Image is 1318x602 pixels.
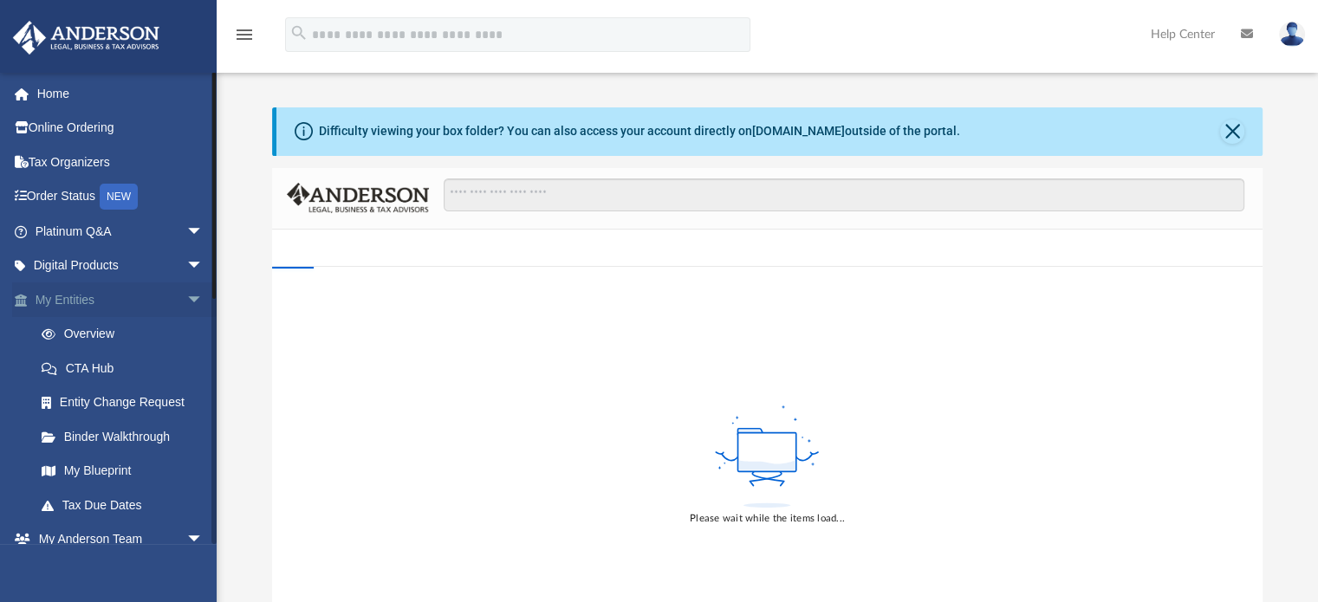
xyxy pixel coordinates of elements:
[8,21,165,55] img: Anderson Advisors Platinum Portal
[24,351,230,385] a: CTA Hub
[12,111,230,146] a: Online Ordering
[100,184,138,210] div: NEW
[24,317,230,352] a: Overview
[234,24,255,45] i: menu
[1220,120,1244,144] button: Close
[24,454,221,489] a: My Blueprint
[289,23,308,42] i: search
[12,249,230,283] a: Digital Productsarrow_drop_down
[752,124,845,138] a: [DOMAIN_NAME]
[24,419,230,454] a: Binder Walkthrough
[234,33,255,45] a: menu
[12,76,230,111] a: Home
[690,511,845,527] div: Please wait while the items load...
[12,214,230,249] a: Platinum Q&Aarrow_drop_down
[1279,22,1305,47] img: User Pic
[186,249,221,284] span: arrow_drop_down
[186,214,221,249] span: arrow_drop_down
[12,522,221,557] a: My Anderson Teamarrow_drop_down
[12,282,230,317] a: My Entitiesarrow_drop_down
[319,122,960,140] div: Difficulty viewing your box folder? You can also access your account directly on outside of the p...
[24,385,230,420] a: Entity Change Request
[24,488,230,522] a: Tax Due Dates
[12,145,230,179] a: Tax Organizers
[186,282,221,318] span: arrow_drop_down
[186,522,221,558] span: arrow_drop_down
[444,178,1243,211] input: Search files and folders
[12,179,230,215] a: Order StatusNEW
